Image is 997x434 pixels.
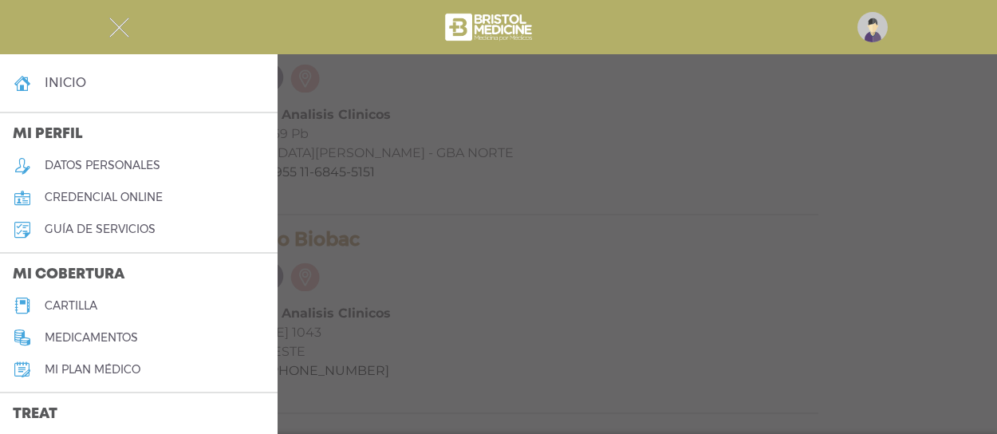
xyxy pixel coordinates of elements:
[45,191,163,204] h5: credencial online
[45,363,140,377] h5: Mi plan médico
[45,299,97,313] h5: cartilla
[857,12,888,42] img: profile-placeholder.svg
[109,18,129,37] img: Cober_menu-close-white.svg
[45,223,156,236] h5: guía de servicios
[443,8,538,46] img: bristol-medicine-blanco.png
[45,159,160,172] h5: datos personales
[45,331,138,345] h5: medicamentos
[45,75,86,90] h4: inicio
